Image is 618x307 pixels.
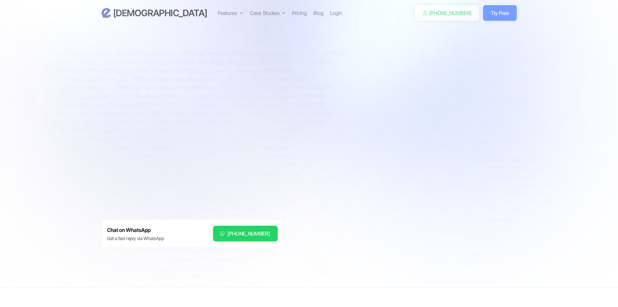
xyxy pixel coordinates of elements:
[429,9,472,17] div: [PHONE_NUMBER]
[213,226,278,241] a: [PHONE_NUMBER]
[218,9,243,17] div: Features
[107,226,164,235] h6: Chat on WhatsApp
[250,9,280,17] div: Case Studies
[313,9,323,17] a: Blog
[330,9,342,17] a: Login
[483,5,516,21] a: Try Free
[102,7,207,19] a: home
[107,235,164,242] div: Get a fast reply via WhatsApp
[415,5,479,21] a: [PHONE_NUMBER]
[292,9,307,17] a: Pricing
[250,9,285,17] div: Case Studies
[227,230,270,237] div: [PHONE_NUMBER]
[218,9,237,17] div: Features
[113,7,207,19] h3: [DEMOGRAPHIC_DATA]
